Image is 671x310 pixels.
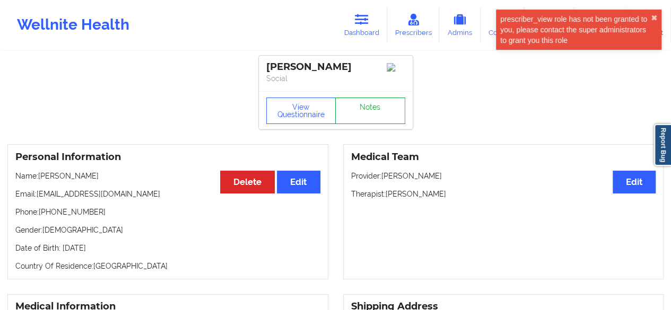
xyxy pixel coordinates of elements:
a: Notes [335,98,405,124]
button: close [651,14,657,22]
p: Social [266,73,405,84]
h3: Personal Information [15,151,320,163]
a: Report Bug [654,124,671,166]
a: Coaches [481,7,525,42]
img: Image%2Fplaceholer-image.png [387,63,405,72]
button: Edit [277,171,320,193]
button: View Questionnaire [266,98,336,124]
p: Phone: [PHONE_NUMBER] [15,207,320,217]
p: Name: [PERSON_NAME] [15,171,320,181]
p: Provider: [PERSON_NAME] [351,171,656,181]
p: Gender: [DEMOGRAPHIC_DATA] [15,225,320,235]
h3: Medical Team [351,151,656,163]
a: Admins [439,7,481,42]
div: prescriber_view role has not been granted to you, please contact the super administrators to gran... [500,14,651,46]
p: Email: [EMAIL_ADDRESS][DOMAIN_NAME] [15,189,320,199]
p: Therapist: [PERSON_NAME] [351,189,656,199]
button: Delete [220,171,275,193]
a: Prescribers [387,7,440,42]
p: Date of Birth: [DATE] [15,243,320,253]
button: Edit [613,171,656,193]
a: Dashboard [336,7,387,42]
p: Country Of Residence: [GEOGRAPHIC_DATA] [15,261,320,271]
div: [PERSON_NAME] [266,61,405,73]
